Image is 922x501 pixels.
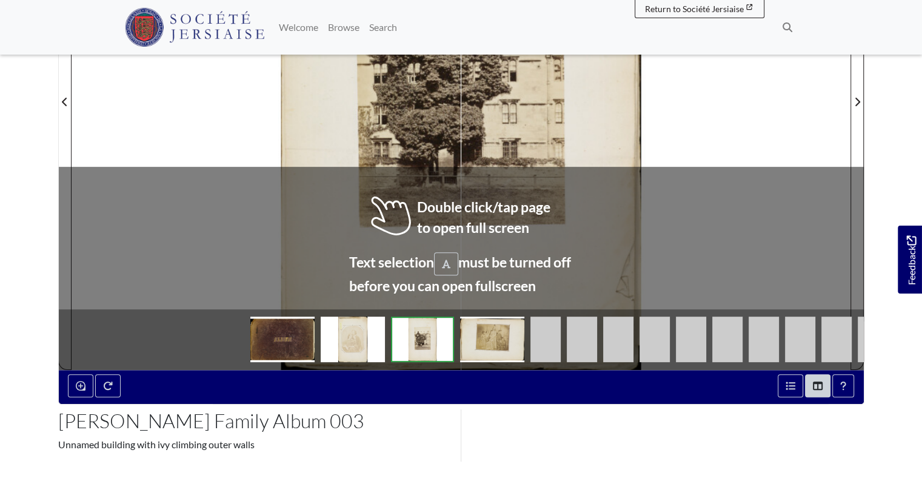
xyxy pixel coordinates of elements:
img: tIeyhm6QgE5S90ydpKWlpaWlpaWlpaWlpaWlpaWlpaWlpaWlpaWlpaWlpaWlpaWlpaWlpaWl9bi15hIC+l3eCcAAAAAASUVOR... [785,317,815,362]
a: Browse [323,15,364,39]
a: Would you like to provide feedback? [898,226,922,294]
p: Unnamed building with ivy climbing outer walls [58,437,452,452]
a: Welcome [274,15,323,39]
img: tIeyhm6QgE5S90ydpKWlpaWlpaWlpaWlpaWlpaWlpaWlpaWlpaWlpaWlpaWlpaWlpaWlpaWl9bi15hIC+l3eCcAAAAAASUVOR... [603,317,633,362]
img: tIeyhm6QgE5S90ydpKWlpaWlpaWlpaWlpaWlpaWlpaWlpaWlpaWlpaWlpaWlpaWlpaWlpaWl9bi15hIC+l3eCcAAAAAASUVOR... [749,317,779,362]
img: tIeyhm6QgE5S90ydpKWlpaWlpaWlpaWlpaWlpaWlpaWlpaWlpaWlpaWlpaWlpaWlpaWlpaWl9bi15hIC+l3eCcAAAAAASUVOR... [640,317,670,362]
a: Société Jersiaise logo [125,5,265,50]
img: tIeyhm6QgE5S90ydpKWlpaWlpaWlpaWlpaWlpaWlpaWlpaWlpaWlpaWlpaWlpaWlpaWlpaWl9bi15hIC+l3eCcAAAAAASUVOR... [821,317,852,362]
img: 68573c5543082f75df69449f3cdb01c2b41a1a6b702d19ae8e0bd377f1f95fe0 [250,317,315,362]
img: tIeyhm6QgE5S90ydpKWlpaWlpaWlpaWlpaWlpaWlpaWlpaWlpaWlpaWlpaWlpaWlpaWlpaWl9bi15hIC+l3eCcAAAAAASUVOR... [858,317,888,362]
img: 68573c5543082f75df69449f3cdb01c2b41a1a6b702d19ae8e0bd377f1f95fe0 [460,317,524,362]
button: Help [832,374,854,397]
img: tIeyhm6QgE5S90ydpKWlpaWlpaWlpaWlpaWlpaWlpaWlpaWlpaWlpaWlpaWlpaWlpaWlpaWl9bi15hIC+l3eCcAAAAAASUVOR... [567,317,597,362]
span: Return to Société Jersiaise [645,4,744,14]
button: Enable or disable loupe tool (Alt+L) [68,374,93,397]
img: tIeyhm6QgE5S90ydpKWlpaWlpaWlpaWlpaWlpaWlpaWlpaWlpaWlpaWlpaWlpaWlpaWlpaWl9bi15hIC+l3eCcAAAAAASUVOR... [676,317,706,362]
span: Feedback [904,235,918,284]
img: tIeyhm6QgE5S90ydpKWlpaWlpaWlpaWlpaWlpaWlpaWlpaWlpaWlpaWlpaWlpaWlpaWlpaWl9bi15hIC+l3eCcAAAAAASUVOR... [530,317,561,362]
img: tIeyhm6QgE5S90ydpKWlpaWlpaWlpaWlpaWlpaWlpaWlpaWlpaWlpaWlpaWlpaWlpaWlpaWl9bi15hIC+l3eCcAAAAAASUVOR... [712,317,743,362]
h2: [PERSON_NAME] Family Album 003 [58,409,452,432]
button: Rotate the book [95,374,121,397]
button: Open metadata window [778,374,803,397]
img: 68573c5543082f75df69449f3cdb01c2b41a1a6b702d19ae8e0bd377f1f95fe0 [391,317,454,362]
button: Thumbnails [805,374,830,397]
a: Search [364,15,402,39]
img: 68573c5543082f75df69449f3cdb01c2b41a1a6b702d19ae8e0bd377f1f95fe0 [321,317,385,362]
img: Société Jersiaise [125,8,265,47]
